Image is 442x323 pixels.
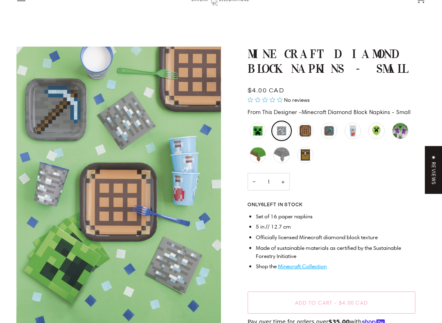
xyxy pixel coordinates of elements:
li: Minecraft Decorating Kit [390,121,410,141]
li: Shop the [256,262,415,270]
h1: Minecraft Diamond Block Napkins - Small [248,47,409,76]
button: Add to Cart [248,292,415,314]
span: $4.00 CAD [248,87,284,94]
span: - [299,108,302,116]
li: 5 in // 12.7 cm [256,222,415,231]
span: • [332,299,339,306]
li: Officially licensed Minecraft diamond block texture [256,233,415,241]
span: From This Designer [248,108,297,116]
li: Minecraft Chest Loot Bags [295,145,316,165]
span: Only left in stock [248,202,306,207]
span: $4.00 CAD [339,299,368,306]
li: Minecraft Ore Table Cover [271,145,292,165]
li: Minecraft Creeper Napkins - Large [248,121,268,141]
li: Minecraft Diamond Block Napkins - Small [271,121,292,141]
span: Add to Cart [295,299,332,306]
input: Quantity [248,173,290,191]
li: Minecraft Creeper Balloons [366,121,387,141]
span: Minecraft Diamond Block Napkins - Small [299,108,410,116]
li: Minecraft Diamond Pickaxe Plates - Small [319,121,339,141]
button: Increase quantity [276,173,290,191]
li: Minecraft Crafting Table Plates - Large [295,121,316,141]
li: Set of 16 paper napkins [256,212,415,220]
a: Minecraft Collection [278,262,327,270]
span: 6 [261,202,264,207]
li: Minecraft Potion Cups [343,121,363,141]
li: Minecraft Grass Block Table Cover [248,145,268,165]
button: Decrease quantity [248,173,261,191]
span: No reviews [284,96,310,103]
li: Made of sustainable materials as certified by the Sustainable Forestry Initiative [256,244,415,260]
